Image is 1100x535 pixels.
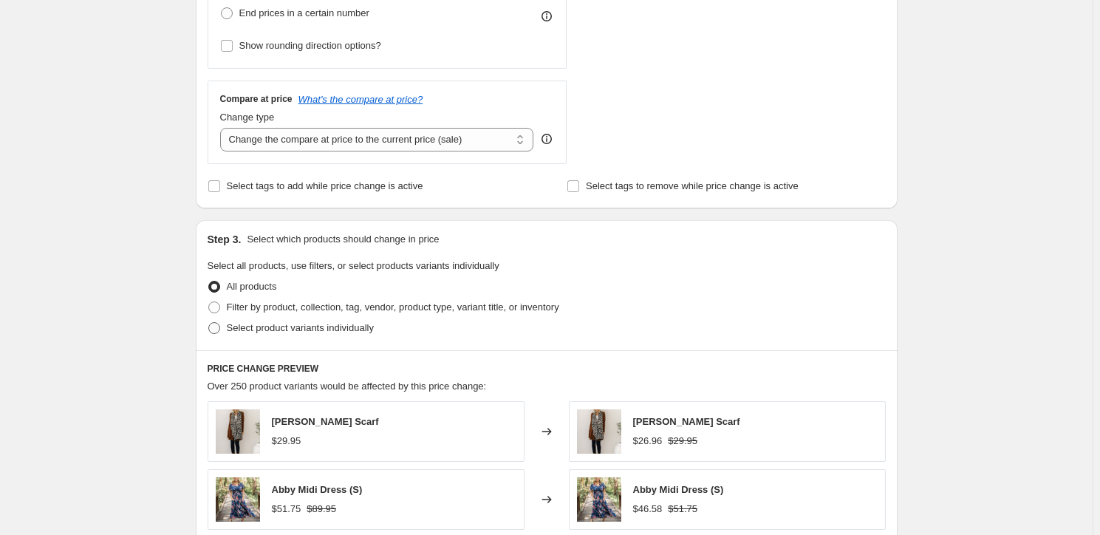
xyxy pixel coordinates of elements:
[216,409,260,454] img: CleoScarfReshoot_1_80x.jpg
[633,502,663,517] div: $46.58
[227,301,559,313] span: Filter by product, collection, tag, vendor, product type, variant title, or inventory
[577,409,621,454] img: CleoScarfReshoot_1_80x.jpg
[539,132,554,146] div: help
[272,416,379,427] span: [PERSON_NAME] Scarf
[239,7,369,18] span: End prices in a certain number
[272,434,301,449] div: $29.95
[208,260,499,271] span: Select all products, use filters, or select products variants individually
[577,477,621,522] img: AbbyMidiDress1_80x.jpg
[633,434,663,449] div: $26.96
[247,232,439,247] p: Select which products should change in price
[668,434,697,449] strike: $29.95
[208,232,242,247] h2: Step 3.
[227,180,423,191] span: Select tags to add while price change is active
[307,502,336,517] strike: $89.95
[227,281,277,292] span: All products
[220,112,275,123] span: Change type
[298,94,423,105] button: What's the compare at price?
[272,484,363,495] span: Abby Midi Dress (S)
[208,381,487,392] span: Over 250 product variants would be affected by this price change:
[633,484,724,495] span: Abby Midi Dress (S)
[633,416,740,427] span: [PERSON_NAME] Scarf
[668,502,697,517] strike: $51.75
[586,180,799,191] span: Select tags to remove while price change is active
[220,93,293,105] h3: Compare at price
[216,477,260,522] img: AbbyMidiDress1_80x.jpg
[227,322,374,333] span: Select product variants individually
[208,363,886,375] h6: PRICE CHANGE PREVIEW
[272,502,301,517] div: $51.75
[239,40,381,51] span: Show rounding direction options?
